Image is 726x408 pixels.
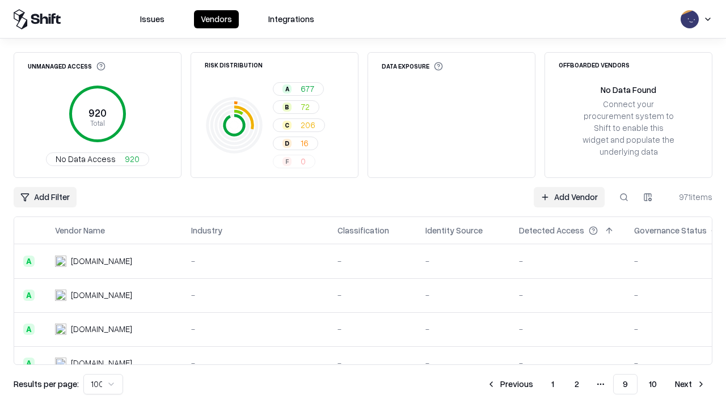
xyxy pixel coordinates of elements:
div: - [519,323,616,335]
div: C [282,121,292,130]
div: A [23,324,35,335]
button: A677 [273,82,324,96]
div: - [425,255,501,267]
div: - [191,255,319,267]
div: Detected Access [519,224,584,236]
nav: pagination [480,374,712,394]
div: - [337,255,407,267]
button: 9 [613,374,638,394]
div: - [519,289,616,301]
button: B72 [273,100,319,114]
div: - [337,323,407,335]
span: 920 [125,153,140,165]
div: Risk Distribution [205,62,263,68]
tspan: Total [90,118,105,127]
div: - [519,357,616,369]
div: - [191,357,319,369]
div: Offboarded Vendors [559,62,630,68]
div: A [282,84,292,93]
div: - [425,323,501,335]
button: 10 [640,374,666,394]
img: amphasisdesign.com [55,358,66,369]
div: [DOMAIN_NAME] [71,357,132,369]
button: Next [668,374,712,394]
span: No Data Access [56,153,116,165]
button: Issues [133,10,171,28]
div: Governance Status [634,224,707,236]
button: No Data Access920 [46,152,149,166]
button: Integrations [261,10,321,28]
button: Add Filter [14,187,77,207]
img: scanplus.co.uk [55,290,66,301]
div: B [282,103,292,112]
div: Industry [191,224,222,236]
div: No Data Found [601,84,656,96]
div: [DOMAIN_NAME] [71,289,132,301]
div: A [23,290,35,301]
div: A [23,358,35,369]
tspan: 920 [88,107,107,119]
div: - [425,289,501,301]
button: 2 [565,374,588,394]
div: - [191,289,319,301]
span: 206 [301,119,315,131]
div: Identity Source [425,224,483,236]
a: Add Vendor [534,187,605,207]
button: Vendors [194,10,239,28]
div: - [519,255,616,267]
button: C206 [273,118,325,132]
button: D16 [273,137,318,150]
div: Classification [337,224,389,236]
div: [DOMAIN_NAME] [71,323,132,335]
button: Previous [480,374,540,394]
div: - [337,289,407,301]
img: ruby.com [55,256,66,267]
p: Results per page: [14,378,79,390]
div: - [337,357,407,369]
div: - [191,323,319,335]
div: [DOMAIN_NAME] [71,255,132,267]
div: D [282,139,292,148]
img: jacknadel.com [55,324,66,335]
div: A [23,256,35,267]
button: 1 [542,374,563,394]
span: 16 [301,137,309,149]
div: 971 items [667,191,712,203]
span: 72 [301,101,310,113]
span: 677 [301,83,314,95]
div: - [425,357,501,369]
div: Vendor Name [55,224,105,236]
div: Connect your procurement system to Shift to enable this widget and populate the underlying data [581,98,676,158]
div: Unmanaged Access [28,62,105,71]
div: Data Exposure [382,62,443,71]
